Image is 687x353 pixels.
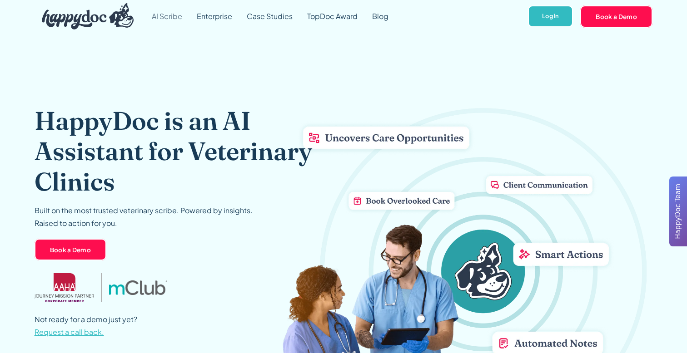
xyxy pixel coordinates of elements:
img: HappyDoc Logo: A happy dog with his ear up, listening. [42,3,134,29]
img: mclub logo [109,280,167,295]
span: Request a call back. [35,327,104,337]
a: Book a Demo [580,5,652,27]
a: home [35,1,134,32]
a: Book a Demo [35,239,107,260]
img: AAHA Advantage logo [35,273,95,302]
h1: HappyDoc is an AI Assistant for Veterinary Clinics [35,105,313,197]
p: Built on the most trusted veterinary scribe. Powered by insights. Raised to action for you. [35,204,253,230]
a: Log In [528,5,573,28]
p: Not ready for a demo just yet? [35,313,137,338]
